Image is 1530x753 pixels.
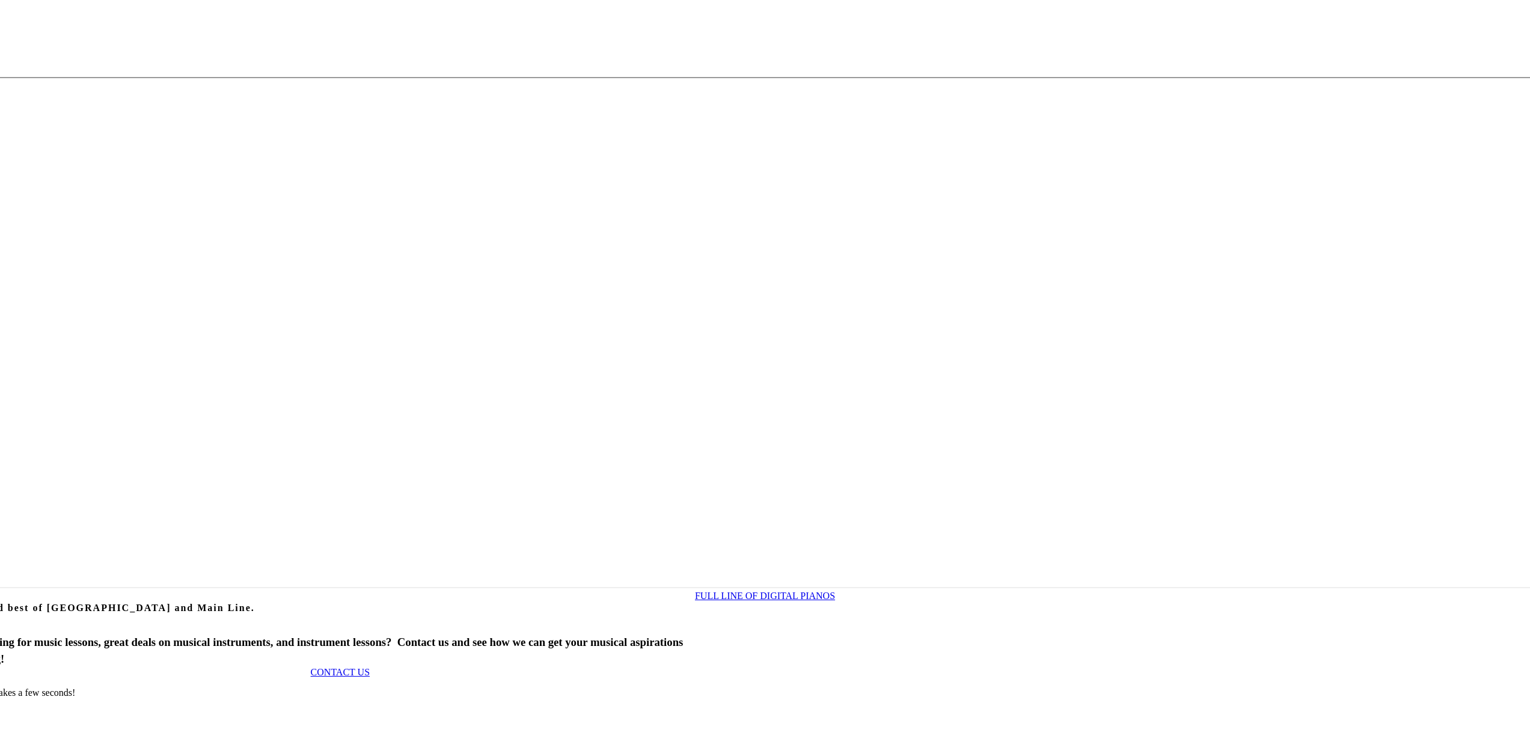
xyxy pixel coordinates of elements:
span: CONTACT US [311,667,370,677]
a: FULL LINE OF DIGITAL PIANOS [695,591,835,601]
a: casio [250,66,430,76]
a: Contact Us [311,667,370,677]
